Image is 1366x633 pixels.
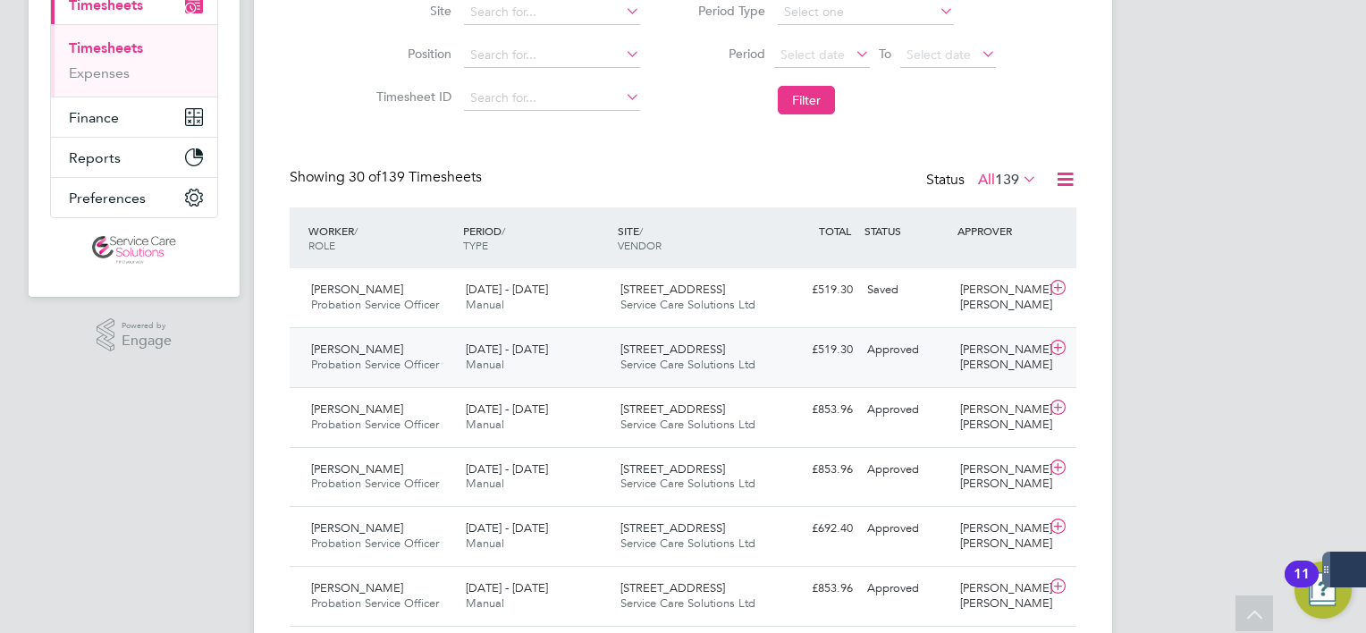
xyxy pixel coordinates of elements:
[620,476,755,491] span: Service Care Solutions Ltd
[466,282,548,297] span: [DATE] - [DATE]
[778,86,835,114] button: Filter
[311,580,403,595] span: [PERSON_NAME]
[620,342,725,357] span: [STREET_ADDRESS]
[371,46,451,62] label: Position
[926,168,1041,193] div: Status
[953,275,1046,320] div: [PERSON_NAME] [PERSON_NAME]
[311,595,439,611] span: Probation Service Officer
[860,395,953,425] div: Approved
[819,224,851,238] span: TOTAL
[953,215,1046,247] div: APPROVER
[466,342,548,357] span: [DATE] - [DATE]
[620,297,755,312] span: Service Care Solutions Ltd
[953,395,1046,440] div: [PERSON_NAME] [PERSON_NAME]
[354,224,358,238] span: /
[767,574,860,603] div: £853.96
[459,215,613,261] div: PERIOD
[639,224,643,238] span: /
[620,461,725,477] span: [STREET_ADDRESS]
[618,238,662,252] span: VENDOR
[620,520,725,536] span: [STREET_ADDRESS]
[620,417,755,432] span: Service Care Solutions Ltd
[860,215,953,247] div: STATUS
[978,171,1037,189] label: All
[290,168,485,187] div: Showing
[995,171,1019,189] span: 139
[92,236,176,265] img: servicecare-logo-retina.png
[613,215,768,261] div: SITE
[953,335,1046,380] div: [PERSON_NAME] [PERSON_NAME]
[311,476,439,491] span: Probation Service Officer
[466,357,504,372] span: Manual
[311,401,403,417] span: [PERSON_NAME]
[466,476,504,491] span: Manual
[466,417,504,432] span: Manual
[349,168,381,186] span: 30 of
[953,455,1046,500] div: [PERSON_NAME] [PERSON_NAME]
[620,357,755,372] span: Service Care Solutions Ltd
[466,536,504,551] span: Manual
[466,461,548,477] span: [DATE] - [DATE]
[311,536,439,551] span: Probation Service Officer
[122,333,172,349] span: Engage
[685,46,765,62] label: Period
[304,215,459,261] div: WORKER
[51,178,217,217] button: Preferences
[464,86,640,111] input: Search for...
[953,574,1046,619] div: [PERSON_NAME] [PERSON_NAME]
[502,224,505,238] span: /
[620,536,755,551] span: Service Care Solutions Ltd
[620,282,725,297] span: [STREET_ADDRESS]
[466,520,548,536] span: [DATE] - [DATE]
[311,520,403,536] span: [PERSON_NAME]
[466,580,548,595] span: [DATE] - [DATE]
[69,109,119,126] span: Finance
[463,238,488,252] span: TYPE
[69,64,130,81] a: Expenses
[466,297,504,312] span: Manual
[860,455,953,485] div: Approved
[767,335,860,365] div: £519.30
[860,275,953,305] div: Saved
[860,335,953,365] div: Approved
[311,297,439,312] span: Probation Service Officer
[69,190,146,207] span: Preferences
[953,514,1046,559] div: [PERSON_NAME] [PERSON_NAME]
[767,514,860,544] div: £692.40
[620,580,725,595] span: [STREET_ADDRESS]
[780,46,845,63] span: Select date
[685,3,765,19] label: Period Type
[860,574,953,603] div: Approved
[51,97,217,137] button: Finance
[873,42,897,65] span: To
[122,318,172,333] span: Powered by
[371,89,451,105] label: Timesheet ID
[620,595,755,611] span: Service Care Solutions Ltd
[97,318,173,352] a: Powered byEngage
[311,357,439,372] span: Probation Service Officer
[371,3,451,19] label: Site
[466,401,548,417] span: [DATE] - [DATE]
[69,39,143,56] a: Timesheets
[860,514,953,544] div: Approved
[906,46,971,63] span: Select date
[311,417,439,432] span: Probation Service Officer
[51,24,217,97] div: Timesheets
[51,138,217,177] button: Reports
[69,149,121,166] span: Reports
[311,282,403,297] span: [PERSON_NAME]
[308,238,335,252] span: ROLE
[620,401,725,417] span: [STREET_ADDRESS]
[349,168,482,186] span: 139 Timesheets
[311,461,403,477] span: [PERSON_NAME]
[311,342,403,357] span: [PERSON_NAME]
[464,43,640,68] input: Search for...
[767,455,860,485] div: £853.96
[1294,574,1310,597] div: 11
[767,275,860,305] div: £519.30
[767,395,860,425] div: £853.96
[1294,561,1352,619] button: Open Resource Center, 11 new notifications
[50,236,218,265] a: Go to home page
[466,595,504,611] span: Manual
